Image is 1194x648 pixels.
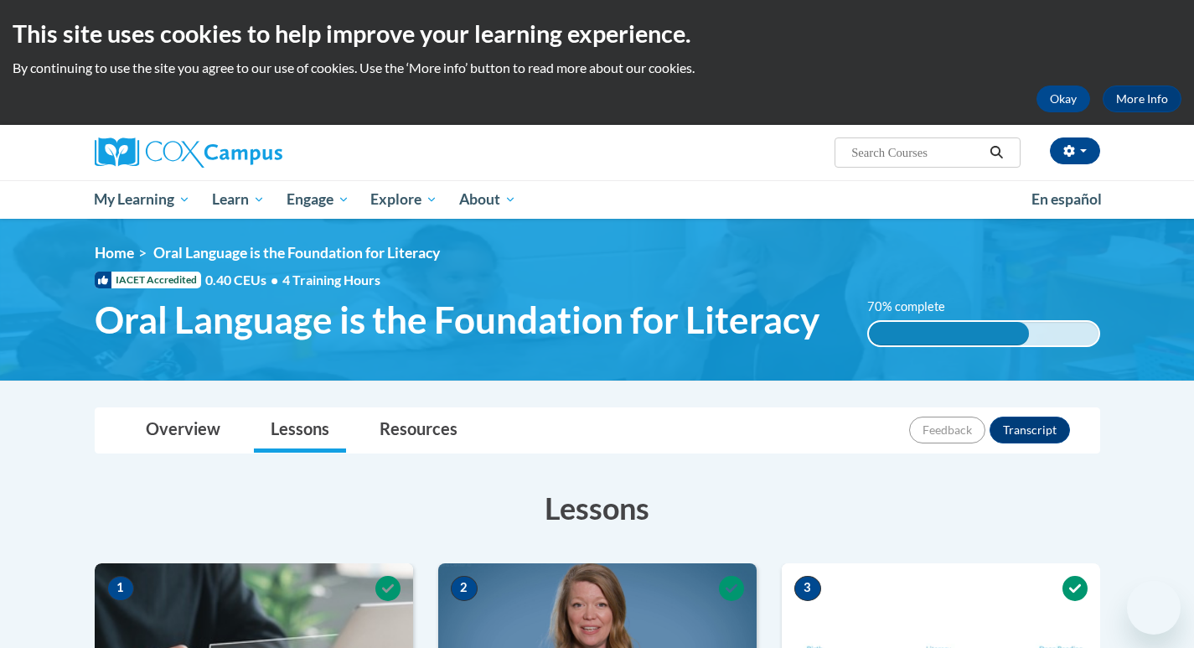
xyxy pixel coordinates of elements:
a: About [448,180,527,219]
span: Explore [370,189,437,210]
span: IACET Accredited [95,272,201,288]
button: Account Settings [1050,137,1100,164]
button: Feedback [909,417,985,443]
button: Search [984,143,1009,163]
div: 70% complete [869,322,1029,345]
a: Engage [276,180,360,219]
img: Cox Campus [95,137,282,168]
a: My Learning [84,180,202,219]
div: Main menu [70,180,1125,219]
a: Explore [359,180,448,219]
p: By continuing to use the site you agree to our use of cookies. Use the ‘More info’ button to read... [13,59,1181,77]
span: 2 [451,576,478,601]
h3: Lessons [95,487,1100,529]
span: 3 [794,576,821,601]
iframe: Button to launch messaging window [1127,581,1181,635]
a: Cox Campus [95,137,413,168]
a: Resources [363,408,474,453]
a: More Info [1103,86,1181,112]
span: • [271,272,278,288]
span: Engage [287,189,349,210]
span: Oral Language is the Foundation for Literacy [95,298,819,342]
span: My Learning [94,189,190,210]
span: Oral Language is the Foundation for Literacy [153,244,440,262]
span: En español [1031,190,1102,208]
span: 4 Training Hours [282,272,380,288]
span: About [459,189,516,210]
a: Lessons [254,408,346,453]
label: 70% complete [867,298,964,316]
span: 0.40 CEUs [205,271,282,289]
a: En español [1021,182,1113,217]
span: 1 [107,576,134,601]
button: Okay [1036,86,1090,112]
a: Home [95,244,134,262]
h2: This site uses cookies to help improve your learning experience. [13,17,1181,50]
a: Overview [129,408,237,453]
a: Learn [201,180,276,219]
span: Learn [212,189,265,210]
input: Search Courses [850,143,984,163]
button: Transcript [990,417,1070,443]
